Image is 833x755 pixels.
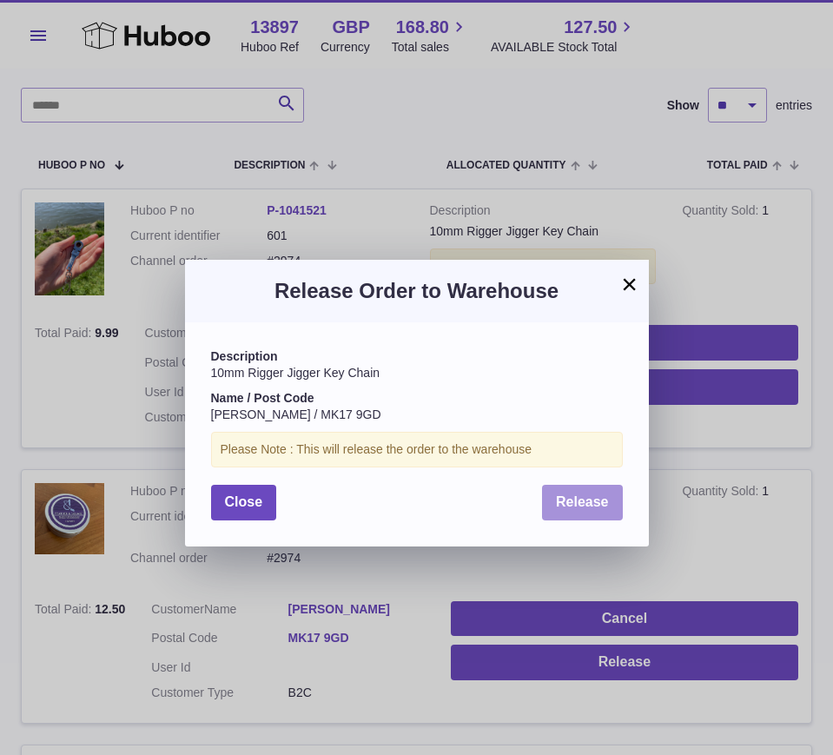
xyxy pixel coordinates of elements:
strong: Description [211,349,278,363]
button: × [619,274,640,295]
span: Release [556,494,609,509]
span: Close [225,494,263,509]
span: [PERSON_NAME] / MK17 9GD [211,407,381,421]
button: Release [542,485,623,520]
button: Close [211,485,277,520]
div: Please Note : This will release the order to the warehouse [211,432,623,467]
strong: Name / Post Code [211,391,314,405]
span: 10mm Rigger Jigger Key Chain [211,366,380,380]
h3: Release Order to Warehouse [211,277,623,305]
